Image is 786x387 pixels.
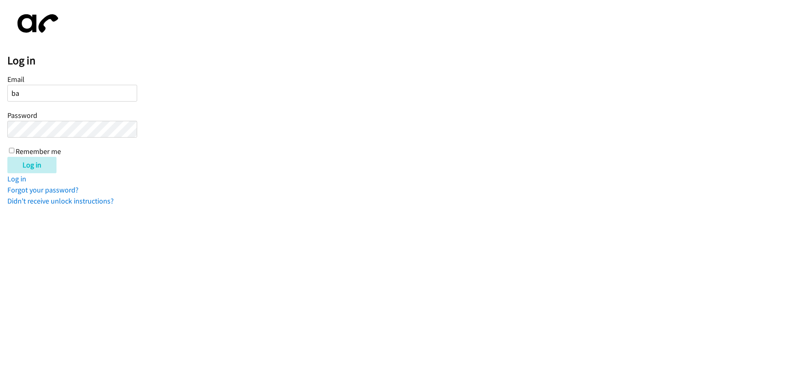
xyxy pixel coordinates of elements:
[7,157,56,173] input: Log in
[7,7,65,40] img: aphone-8a226864a2ddd6a5e75d1ebefc011f4aa8f32683c2d82f3fb0802fe031f96514.svg
[16,147,61,156] label: Remember me
[7,185,79,195] a: Forgot your password?
[7,75,25,84] label: Email
[7,54,786,68] h2: Log in
[7,196,114,206] a: Didn't receive unlock instructions?
[7,111,37,120] label: Password
[7,174,26,183] a: Log in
